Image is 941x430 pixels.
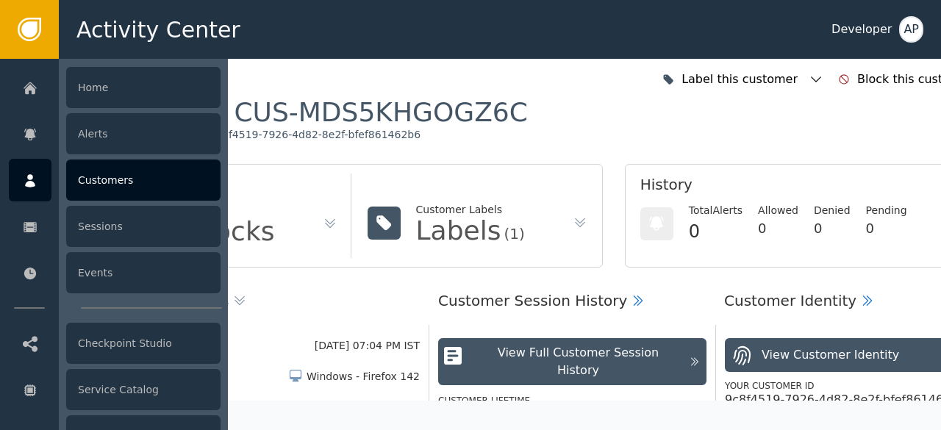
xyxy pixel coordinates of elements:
a: Customers [9,159,221,201]
div: Alerts [66,113,221,154]
div: 0 [758,218,798,238]
a: Home [9,66,221,109]
a: Events [9,251,221,294]
div: Customer : [81,96,528,129]
span: Activity Center [76,13,240,46]
div: Home [66,67,221,108]
div: Customers [66,160,221,201]
div: Total Alerts [689,203,743,218]
a: Sessions [9,205,221,248]
label: Customer Lifetime [438,395,530,406]
div: View Full Customer Session History [475,344,681,379]
div: Customer Identity [724,290,856,312]
div: Developer [831,21,892,38]
div: 0 [814,218,851,238]
div: Windows - Firefox 142 [307,369,420,384]
div: Customer Session History [438,290,627,312]
div: Labels [416,218,501,244]
button: View Full Customer Session History [438,338,706,385]
a: Service Catalog [9,368,221,411]
a: Alerts [9,112,221,155]
div: Sessions [66,206,221,247]
button: Label this customer [659,63,827,96]
div: [DATE] 07:04 PM IST [315,338,420,354]
div: CUS-MDS5KHGOGZ6C [234,96,527,129]
button: AP [899,16,923,43]
div: Customer Labels [416,202,525,218]
div: 0 [689,218,743,245]
div: (1) [504,226,524,241]
div: Service Catalog [66,369,221,410]
a: Checkpoint Studio [9,322,221,365]
div: Label this customer [681,71,801,88]
div: Checkpoint Studio [66,323,221,364]
div: Events [66,252,221,293]
div: Pending [866,203,907,218]
div: 9c8f4519-7926-4d82-8e2f-bfef861462b6 [210,129,421,142]
div: Allowed [758,203,798,218]
div: 0 [866,218,907,238]
div: Denied [814,203,851,218]
div: View Customer Identity [762,346,899,364]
